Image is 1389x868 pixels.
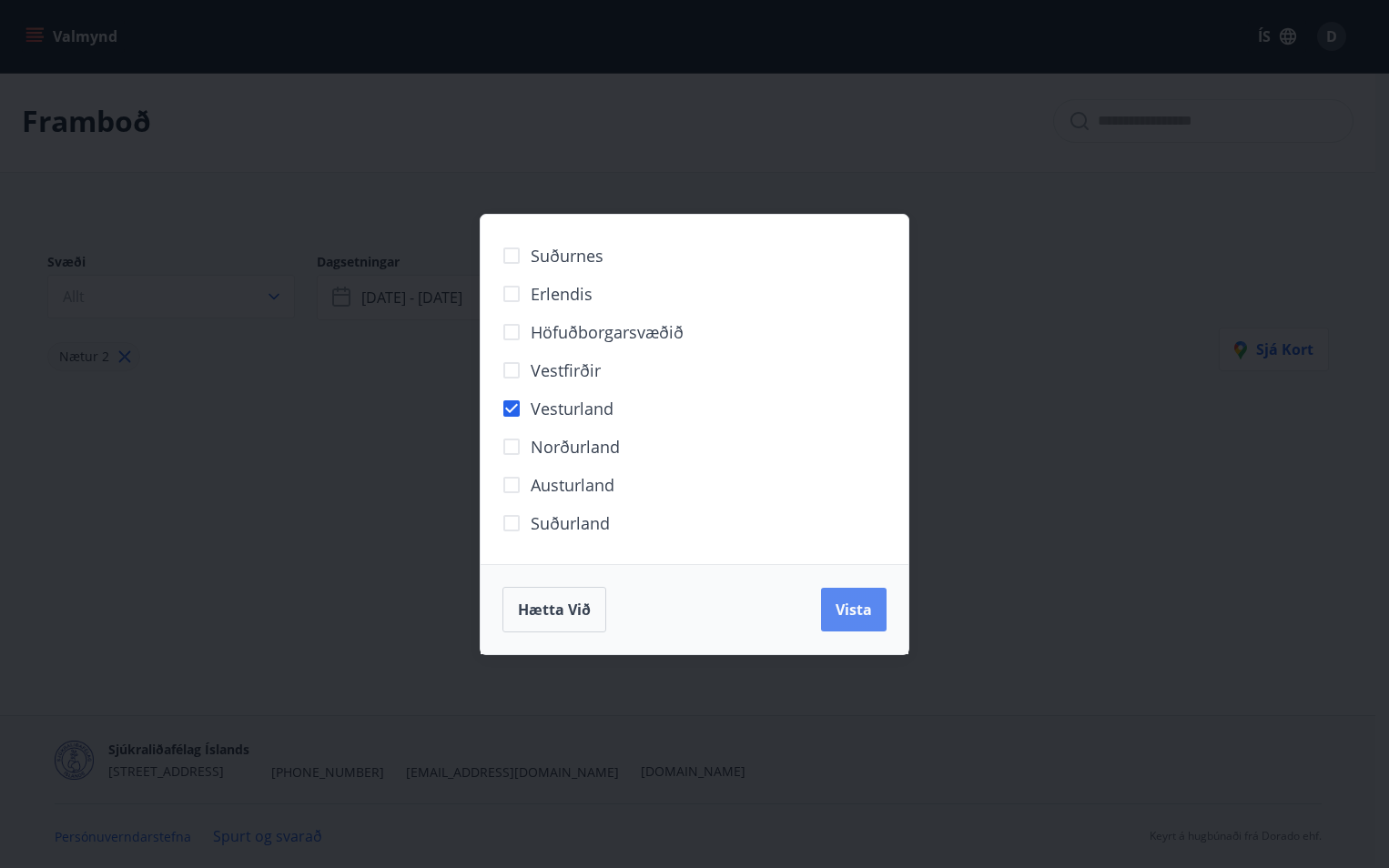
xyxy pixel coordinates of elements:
[531,435,620,459] span: Norðurland
[531,397,613,420] span: Vesturland
[531,511,610,535] span: Suðurland
[836,600,872,620] span: Vista
[518,600,591,620] span: Hætta við
[502,587,606,632] button: Hætta við
[531,282,593,306] span: Erlendis
[531,320,684,344] span: Höfuðborgarsvæðið
[531,358,601,382] span: Vestfirðir
[531,473,614,497] span: Austurland
[821,588,887,631] button: Vista
[531,244,603,267] span: Suðurnes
